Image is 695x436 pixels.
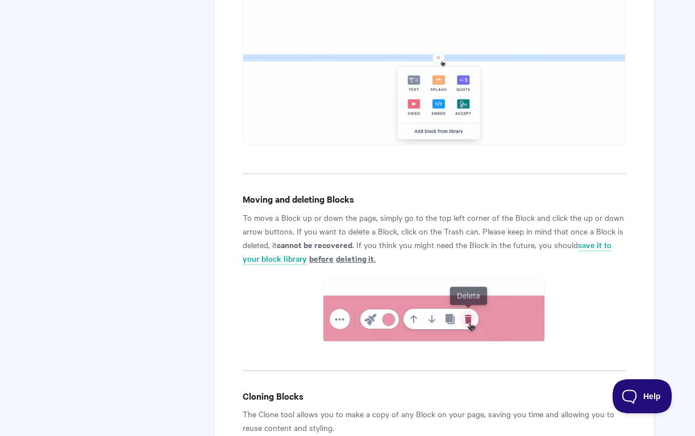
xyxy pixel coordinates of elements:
[243,211,625,265] p: To move a Block up or down the page, simply go to the top left corner of the Block and click the ...
[277,238,352,250] strong: cannot be recovered
[374,253,376,264] u: .
[323,280,545,342] img: file-KBDNuplOou.gif
[336,252,374,264] strong: deleting it
[613,379,672,413] iframe: Toggle Customer Support
[243,389,625,403] h4: Cloning Blocks
[243,407,625,434] p: The Clone tool allows you to make a copy of any Block on your page, saving you time and allowing ...
[243,192,625,206] h4: Moving and deleting Blocks
[309,252,334,264] strong: before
